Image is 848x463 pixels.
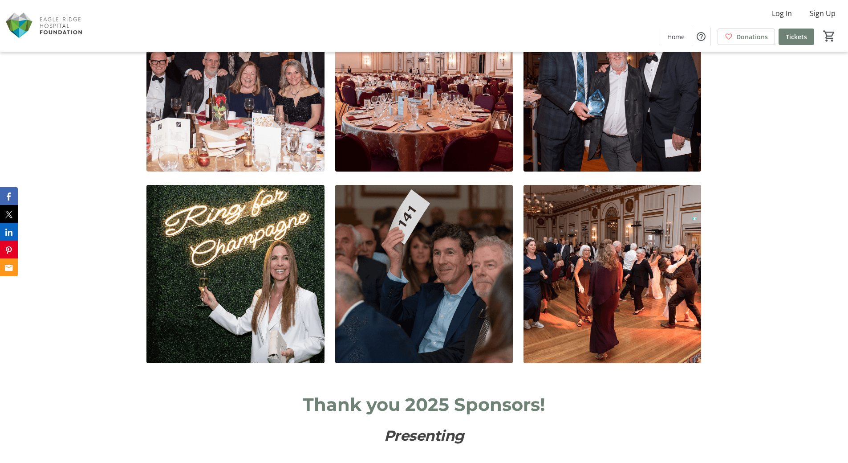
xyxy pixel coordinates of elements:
[718,29,775,45] a: Donations
[692,28,710,45] button: Help
[146,185,324,363] img: undefined
[523,185,701,363] img: undefined
[765,6,799,20] button: Log In
[335,185,513,363] img: undefined
[384,427,464,444] em: Presenting
[736,32,768,41] span: Donations
[810,8,836,19] span: Sign Up
[303,393,545,415] span: Thank you 2025 Sponsors!
[660,29,692,45] a: Home
[803,6,843,20] button: Sign Up
[779,29,814,45] a: Tickets
[667,32,685,41] span: Home
[786,32,807,41] span: Tickets
[5,4,85,48] img: Eagle Ridge Hospital Foundation's Logo
[821,28,837,44] button: Cart
[772,8,792,19] span: Log In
